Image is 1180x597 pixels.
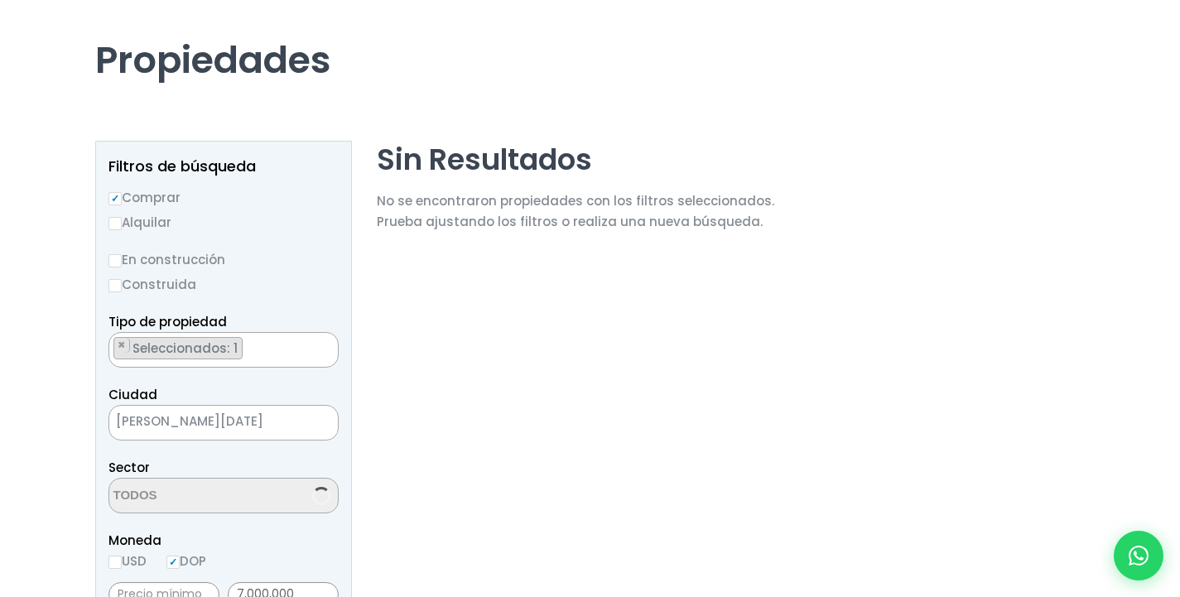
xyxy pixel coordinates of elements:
[108,551,147,571] label: USD
[108,313,227,330] span: Tipo de propiedad
[108,279,122,292] input: Construida
[114,338,130,353] button: Remove item
[166,556,180,569] input: DOP
[320,337,330,354] button: Remove all items
[108,405,339,441] span: SANTO DOMINGO DE GUZMÁN
[320,338,329,353] span: ×
[108,192,122,205] input: Comprar
[108,212,339,233] label: Alquilar
[109,479,270,514] textarea: Search
[131,339,242,357] span: Seleccionados: 1
[108,254,122,267] input: En construcción
[108,386,157,403] span: Ciudad
[108,187,339,208] label: Comprar
[108,459,150,476] span: Sector
[113,337,243,359] li: APARTAMENTO
[377,141,774,178] h2: Sin Resultados
[108,556,122,569] input: USD
[118,338,126,353] span: ×
[166,551,206,571] label: DOP
[296,410,321,436] button: Remove all items
[108,530,339,551] span: Moneda
[109,333,118,368] textarea: Search
[377,190,774,232] p: No se encontraron propiedades con los filtros seleccionados. Prueba ajustando los filtros o reali...
[109,410,296,433] span: SANTO DOMINGO DE GUZMÁN
[108,249,339,270] label: En construcción
[313,416,321,431] span: ×
[108,274,339,295] label: Construida
[108,217,122,230] input: Alquilar
[108,158,339,175] h2: Filtros de búsqueda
